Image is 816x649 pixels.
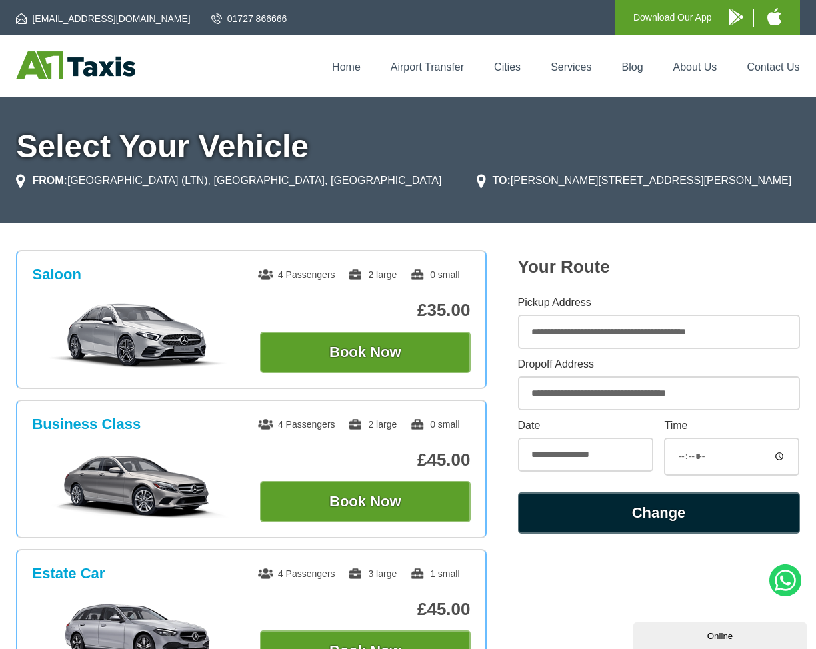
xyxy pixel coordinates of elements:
[518,420,653,431] label: Date
[260,332,470,373] button: Book Now
[673,61,717,73] a: About Us
[348,269,397,280] span: 2 large
[348,419,397,430] span: 2 large
[260,599,470,620] p: £45.00
[747,61,799,73] a: Contact Us
[410,419,459,430] span: 0 small
[518,257,800,277] h2: Your Route
[729,9,743,25] img: A1 Taxis Android App
[410,269,459,280] span: 0 small
[494,61,521,73] a: Cities
[37,302,238,369] img: Saloon
[633,620,809,649] iframe: chat widget
[518,297,800,308] label: Pickup Address
[633,9,712,26] p: Download Our App
[211,12,287,25] a: 01727 866666
[518,359,800,370] label: Dropoff Address
[32,565,105,582] h3: Estate Car
[477,173,792,189] li: [PERSON_NAME][STREET_ADDRESS][PERSON_NAME]
[551,61,591,73] a: Services
[16,131,799,163] h1: Select Your Vehicle
[767,8,781,25] img: A1 Taxis iPhone App
[348,568,397,579] span: 3 large
[258,419,335,430] span: 4 Passengers
[32,416,141,433] h3: Business Class
[332,61,361,73] a: Home
[258,568,335,579] span: 4 Passengers
[16,51,135,79] img: A1 Taxis St Albans LTD
[622,61,643,73] a: Blog
[410,568,459,579] span: 1 small
[518,492,800,534] button: Change
[260,450,470,470] p: £45.00
[32,266,81,283] h3: Saloon
[258,269,335,280] span: 4 Passengers
[260,481,470,522] button: Book Now
[493,175,511,186] strong: TO:
[391,61,464,73] a: Airport Transfer
[664,420,799,431] label: Time
[16,173,441,189] li: [GEOGRAPHIC_DATA] (LTN), [GEOGRAPHIC_DATA], [GEOGRAPHIC_DATA]
[37,452,238,518] img: Business Class
[32,175,67,186] strong: FROM:
[16,12,190,25] a: [EMAIL_ADDRESS][DOMAIN_NAME]
[260,300,470,321] p: £35.00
